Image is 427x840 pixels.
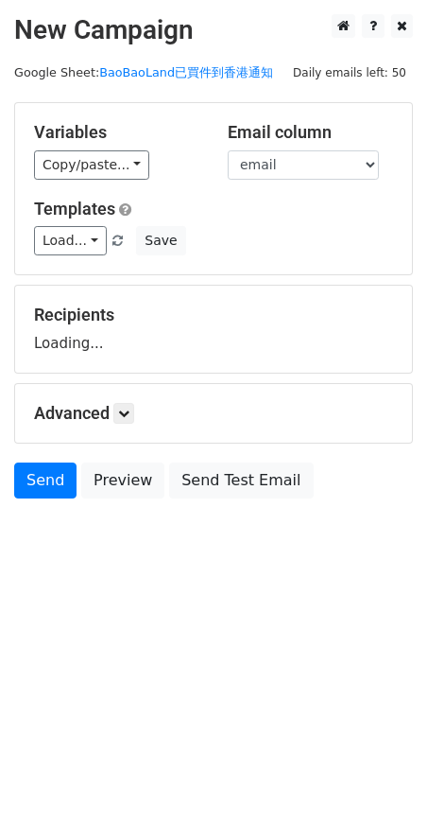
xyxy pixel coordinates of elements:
[14,463,77,499] a: Send
[81,463,164,499] a: Preview
[14,65,273,79] small: Google Sheet:
[136,226,185,255] button: Save
[286,65,413,79] a: Daily emails left: 50
[34,199,115,219] a: Templates
[99,65,273,79] a: BaoBaoLand已買件到香港通知
[34,122,199,143] h5: Variables
[34,403,393,424] h5: Advanced
[228,122,393,143] h5: Email column
[34,226,107,255] a: Load...
[34,305,393,354] div: Loading...
[286,62,413,83] span: Daily emails left: 50
[169,463,313,499] a: Send Test Email
[34,305,393,325] h5: Recipients
[34,150,149,180] a: Copy/paste...
[14,14,413,46] h2: New Campaign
